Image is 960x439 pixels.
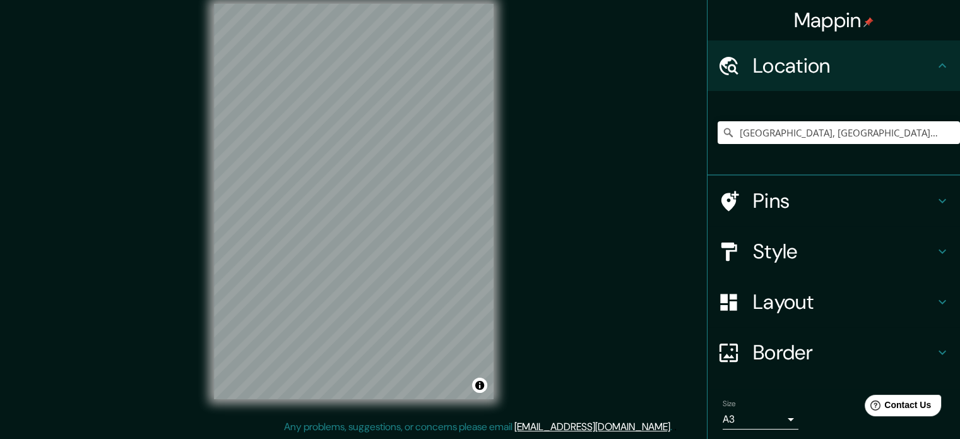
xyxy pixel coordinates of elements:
a: [EMAIL_ADDRESS][DOMAIN_NAME] [514,420,670,433]
div: . [674,419,677,435]
div: Pins [708,176,960,226]
label: Size [723,399,736,409]
h4: Location [753,53,935,78]
h4: Style [753,239,935,264]
h4: Layout [753,289,935,315]
button: Toggle attribution [472,378,487,393]
div: A3 [723,409,798,430]
img: pin-icon.png [863,17,874,27]
div: Location [708,40,960,91]
input: Pick your city or area [718,121,960,144]
div: Border [708,327,960,378]
h4: Border [753,340,935,365]
canvas: Map [214,4,494,399]
iframe: Help widget launcher [848,390,946,425]
h4: Mappin [794,8,874,33]
p: Any problems, suggestions, or concerns please email . [284,419,672,435]
div: Style [708,226,960,277]
div: . [672,419,674,435]
h4: Pins [753,188,935,213]
div: Layout [708,277,960,327]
